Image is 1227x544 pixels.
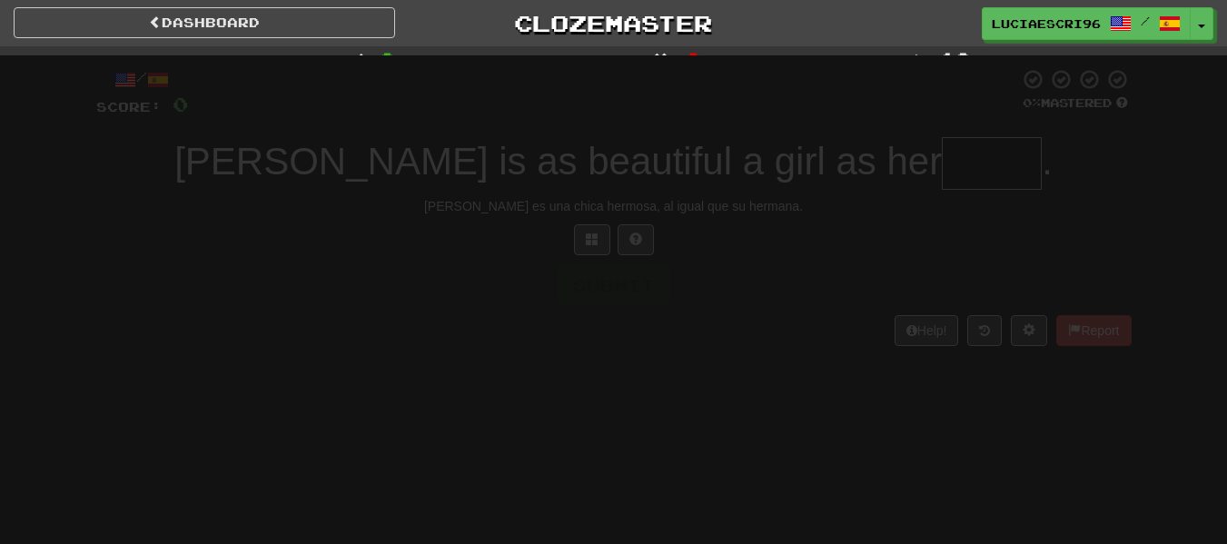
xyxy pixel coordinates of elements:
button: Single letter hint - you only get 1 per sentence and score half the points! alt+h [618,224,654,255]
span: : [348,53,368,68]
span: : [908,53,928,68]
span: 0 [686,48,701,70]
span: Score: [96,99,162,114]
span: Incorrect [526,51,640,69]
span: 10 [940,48,971,70]
span: . [1042,140,1053,183]
span: To go [832,51,896,69]
a: luciaescri96 / [982,7,1191,40]
button: Report [1056,315,1131,346]
span: 0 [173,93,188,115]
div: Mastered [1019,95,1132,112]
button: Submit [558,264,670,306]
a: Clozemaster [422,7,804,39]
span: : [653,53,673,68]
button: Help! [895,315,959,346]
div: / [96,68,188,91]
div: [PERSON_NAME] es una chica hermosa, al igual que su hermana. [96,197,1132,215]
button: Switch sentence to multiple choice alt+p [574,224,610,255]
span: luciaescri96 [992,15,1101,32]
button: Round history (alt+y) [967,315,1002,346]
span: [PERSON_NAME] is as beautiful a girl as her [174,140,942,183]
span: / [1141,15,1150,27]
span: 0 [380,48,395,70]
span: Correct [246,51,335,69]
a: Dashboard [14,7,395,38]
span: 0 % [1023,95,1041,110]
